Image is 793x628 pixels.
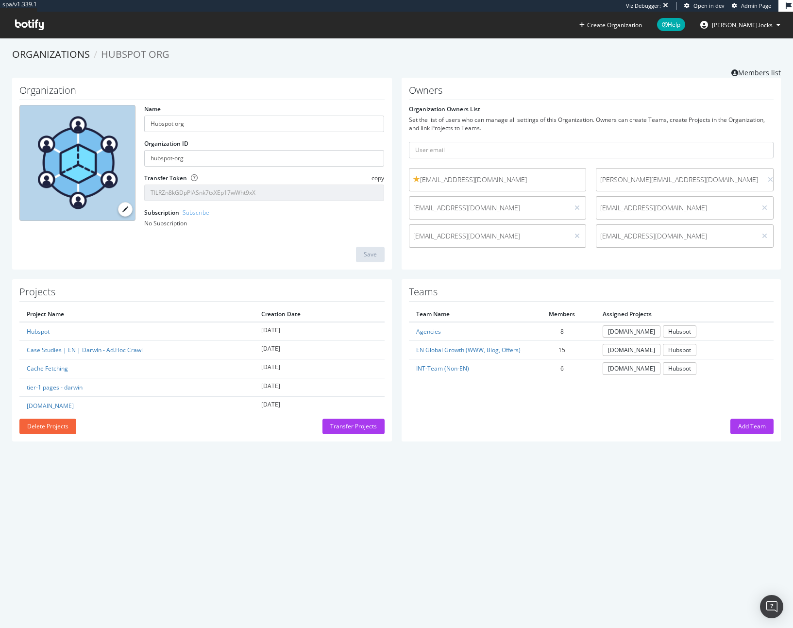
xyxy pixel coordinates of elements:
[663,344,696,356] a: Hubspot
[254,378,384,396] td: [DATE]
[27,383,83,391] a: tier-1 pages - darwin
[416,364,469,373] a: INT-Team (Non-EN)
[19,287,385,302] h1: Projects
[409,287,774,302] h1: Teams
[19,85,385,100] h1: Organization
[741,2,771,9] span: Admin Page
[528,322,595,341] td: 8
[144,208,209,217] label: Subscription
[144,116,384,132] input: name
[322,419,385,434] button: Transfer Projects
[692,17,788,33] button: [PERSON_NAME].locks
[254,341,384,359] td: [DATE]
[356,247,385,262] button: Save
[27,364,68,373] a: Cache Fetching
[603,344,660,356] a: [DOMAIN_NAME]
[413,231,565,241] span: [EMAIL_ADDRESS][DOMAIN_NAME]
[27,346,143,354] a: Case Studies | EN | Darwin - Ad.Hoc Crawl
[732,2,771,10] a: Admin Page
[144,139,188,148] label: Organization ID
[663,325,696,338] a: Hubspot
[528,306,595,322] th: Members
[144,150,384,167] input: Organization ID
[712,21,773,29] span: ryan.locks
[409,306,529,322] th: Team Name
[254,306,384,322] th: Creation Date
[27,422,68,430] div: Delete Projects
[27,402,74,410] a: [DOMAIN_NAME]
[409,142,774,158] input: User email
[409,105,480,113] label: Organization Owners List
[19,306,254,322] th: Project Name
[179,208,209,217] a: - Subscribe
[364,250,377,258] div: Save
[12,48,90,61] a: Organizations
[413,175,582,185] span: [EMAIL_ADDRESS][DOMAIN_NAME]
[663,362,696,374] a: Hubspot
[322,422,385,430] a: Transfer Projects
[600,231,752,241] span: [EMAIL_ADDRESS][DOMAIN_NAME]
[579,20,642,30] button: Create Organization
[254,396,384,415] td: [DATE]
[416,327,441,336] a: Agencies
[693,2,725,9] span: Open in dev
[416,346,521,354] a: EN Global Growth (WWW, Blog, Offers)
[27,327,50,336] a: Hubspot
[657,18,685,31] span: Help
[600,203,752,213] span: [EMAIL_ADDRESS][DOMAIN_NAME]
[330,422,377,430] div: Transfer Projects
[144,219,384,227] div: No Subscription
[603,362,660,374] a: [DOMAIN_NAME]
[730,422,774,430] a: Add Team
[144,174,187,182] label: Transfer Token
[254,359,384,378] td: [DATE]
[144,105,161,113] label: Name
[413,203,565,213] span: [EMAIL_ADDRESS][DOMAIN_NAME]
[19,422,76,430] a: Delete Projects
[600,175,758,185] span: [PERSON_NAME][EMAIL_ADDRESS][DOMAIN_NAME]
[760,595,783,618] div: Open Intercom Messenger
[19,419,76,434] button: Delete Projects
[730,419,774,434] button: Add Team
[738,422,766,430] div: Add Team
[254,322,384,341] td: [DATE]
[603,325,660,338] a: [DOMAIN_NAME]
[371,174,384,182] span: copy
[409,116,774,132] div: Set the list of users who can manage all settings of this Organization. Owners can create Teams, ...
[626,2,661,10] div: Viz Debugger:
[595,306,774,322] th: Assigned Projects
[731,66,781,78] a: Members list
[528,359,595,378] td: 6
[12,48,781,62] ol: breadcrumbs
[101,48,169,61] span: Hubspot org
[528,341,595,359] td: 15
[409,85,774,100] h1: Owners
[684,2,725,10] a: Open in dev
